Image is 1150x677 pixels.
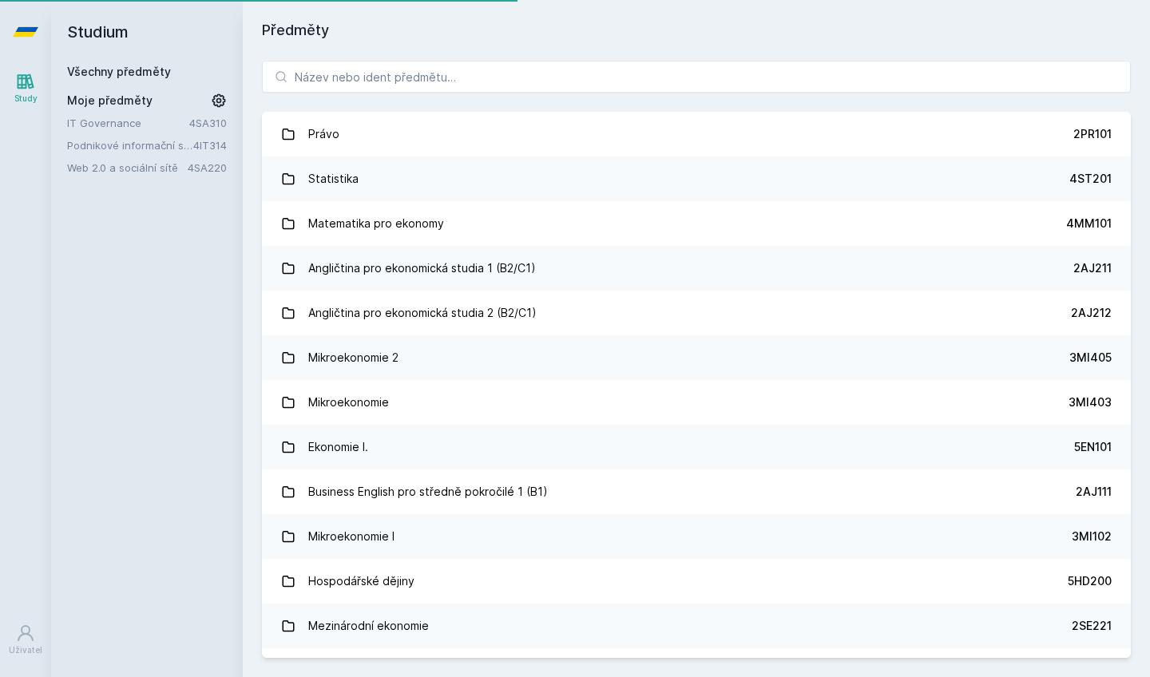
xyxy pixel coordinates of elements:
h1: Předměty [262,19,1131,42]
div: Angličtina pro ekonomická studia 2 (B2/C1) [308,297,537,329]
div: Angličtina pro ekonomická studia 1 (B2/C1) [308,252,536,284]
a: Mikroekonomie 2 3MI405 [262,335,1131,380]
a: Study [3,64,48,113]
div: 5HD200 [1068,573,1112,589]
a: Angličtina pro ekonomická studia 2 (B2/C1) 2AJ212 [262,291,1131,335]
div: Matematika pro ekonomy [308,208,444,240]
a: Uživatel [3,616,48,664]
a: 4SA220 [188,161,227,174]
div: 2AJ212 [1071,305,1112,321]
span: Moje předměty [67,93,153,109]
div: Business English pro středně pokročilé 1 (B1) [308,476,548,508]
div: 3MI102 [1072,529,1112,544]
div: Mikroekonomie I [308,521,395,552]
a: Matematika pro ekonomy 4MM101 [262,201,1131,246]
div: 2SE221 [1072,618,1112,634]
a: Web 2.0 a sociální sítě [67,160,188,176]
a: IT Governance [67,115,189,131]
div: 2AJ211 [1073,260,1112,276]
div: Hospodářské dějiny [308,565,414,597]
a: Právo 2PR101 [262,112,1131,156]
a: Hospodářské dějiny 5HD200 [262,559,1131,604]
a: 4SA310 [189,117,227,129]
div: Ekonomie I. [308,431,368,463]
div: Statistika [308,163,359,195]
div: Mezinárodní ekonomie [308,610,429,642]
a: Mikroekonomie I 3MI102 [262,514,1131,559]
div: Právo [308,118,339,150]
a: Všechny předměty [67,65,171,78]
a: 4IT314 [193,139,227,152]
div: 4MM101 [1066,216,1112,232]
div: 2PR101 [1073,126,1112,142]
div: 4ST201 [1069,171,1112,187]
div: 5EN101 [1074,439,1112,455]
a: Mikroekonomie 3MI403 [262,380,1131,425]
div: Uživatel [9,644,42,656]
div: Mikroekonomie 2 [308,342,399,374]
div: 3MI405 [1069,350,1112,366]
div: Mikroekonomie [308,386,389,418]
div: Study [14,93,38,105]
a: Mezinárodní ekonomie 2SE221 [262,604,1131,648]
div: 2AJ111 [1076,484,1112,500]
a: Ekonomie I. 5EN101 [262,425,1131,469]
a: Statistika 4ST201 [262,156,1131,201]
a: Angličtina pro ekonomická studia 1 (B2/C1) 2AJ211 [262,246,1131,291]
a: Business English pro středně pokročilé 1 (B1) 2AJ111 [262,469,1131,514]
a: Podnikové informační systémy [67,137,193,153]
input: Název nebo ident předmětu… [262,61,1131,93]
div: 3MI403 [1069,394,1112,410]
